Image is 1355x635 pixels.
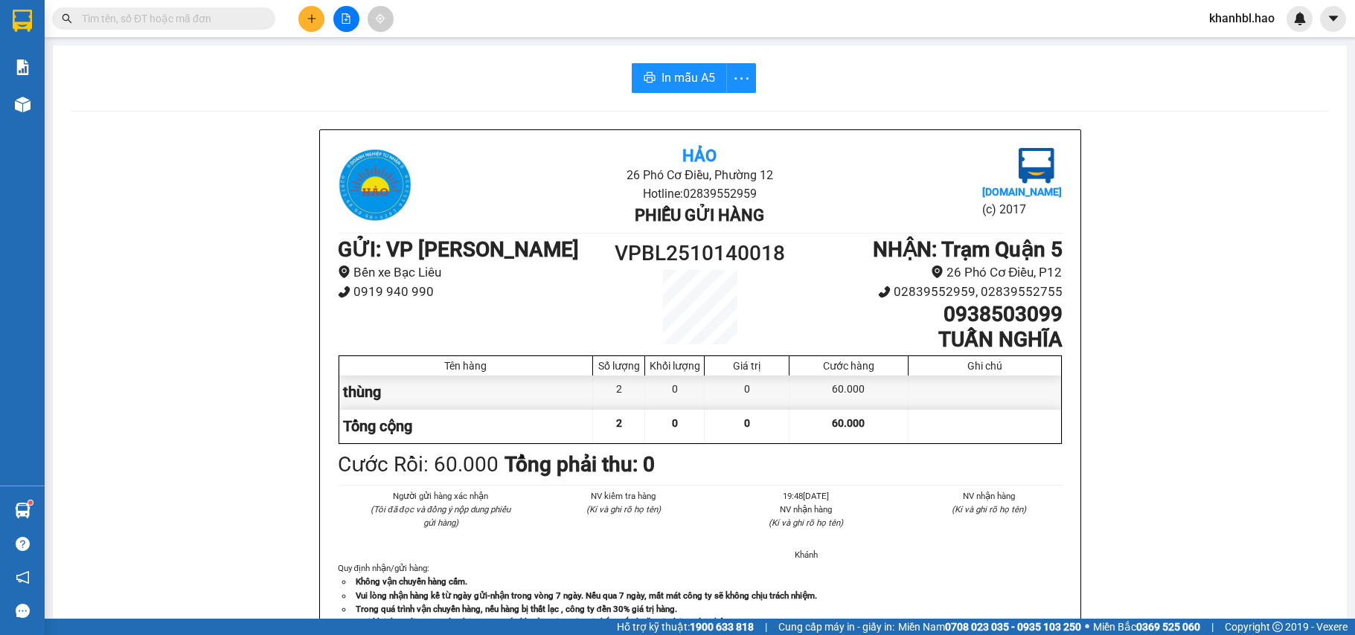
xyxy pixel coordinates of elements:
span: 2 [616,417,622,429]
span: ⚪️ [1085,624,1089,630]
b: [DOMAIN_NAME] [982,186,1062,198]
i: (Kí và ghi rõ họ tên) [586,504,661,515]
b: Tổng phải thu: 0 [504,452,655,477]
span: environment [931,265,944,278]
div: Khối lượng [649,360,700,372]
div: 2 [593,375,645,409]
strong: Quý khách vui lòng xem lại thông tin trước khi rời quầy. Nếu có thắc mắc hoặc cần hỗ trợ liên hệ ... [356,617,783,628]
li: Khánh [733,548,880,561]
input: Tìm tên, số ĐT hoặc mã đơn [82,10,257,27]
span: aim [375,13,385,24]
button: aim [368,6,394,32]
span: Hỗ trợ kỹ thuật: [617,619,754,635]
span: Tổng cộng [343,417,412,435]
li: (c) 2017 [982,200,1062,219]
button: more [726,63,756,93]
span: phone [338,286,350,298]
img: icon-new-feature [1293,12,1307,25]
div: Cước hàng [793,360,903,372]
div: 60.000 [789,375,908,409]
span: caret-down [1327,12,1340,25]
li: 02839552959, 02839552755 [790,282,1062,302]
span: khanhbl.hao [1197,9,1287,28]
strong: Vui lòng nhận hàng kể từ ngày gửi-nhận trong vòng 7 ngày. Nếu qua 7 ngày, mất mát công ty sẽ khôn... [356,590,817,601]
span: Miền Nam [898,619,1081,635]
span: 0 [672,417,678,429]
strong: Không vận chuyển hàng cấm. [356,576,467,587]
i: (Kí và ghi rõ họ tên) [769,518,843,528]
li: 0919 940 990 [338,282,609,302]
button: printerIn mẫu A5 [632,63,727,93]
div: 0 [705,375,789,409]
div: thùng [339,375,594,409]
img: warehouse-icon [15,97,31,112]
h1: 0938503099 [790,302,1062,327]
i: (Kí và ghi rõ họ tên) [952,504,1026,515]
span: Cung cấp máy in - giấy in: [778,619,894,635]
div: Giá trị [708,360,785,372]
b: Hảo [682,146,717,165]
span: environment [338,265,350,278]
div: Quy định nhận/gửi hàng : [338,561,1063,628]
img: logo.jpg [1019,148,1054,184]
div: Số lượng [597,360,641,372]
img: solution-icon [15,59,31,75]
span: Miền Bắc [1093,619,1200,635]
h1: VPBL2510140018 [609,237,791,270]
li: Bến xe Bạc Liêu [338,262,609,283]
i: (Tôi đã đọc và đồng ý nộp dung phiếu gửi hàng) [371,504,510,528]
img: logo.jpg [338,148,412,222]
span: | [765,619,767,635]
span: | [1211,619,1214,635]
h1: TUẤN NGHĨA [790,327,1062,352]
span: In mẫu A5 [662,68,715,87]
span: notification [16,570,30,584]
span: plus [307,13,317,24]
li: Người gửi hàng xác nhận [368,489,515,503]
span: copyright [1272,622,1283,632]
span: 0 [744,417,750,429]
span: question-circle [16,537,30,551]
li: 19:48[DATE] [733,489,880,503]
span: file-add [341,13,351,24]
b: Phiếu gửi hàng [635,206,764,225]
li: 26 Phó Cơ Điều, Phường 12 [458,166,941,184]
span: phone [878,286,891,298]
img: logo-vxr [13,10,32,32]
li: NV kiểm tra hàng [550,489,697,503]
strong: 1900 633 818 [690,621,754,633]
li: Hotline: 02839552959 [458,184,941,203]
button: plus [298,6,324,32]
strong: 0369 525 060 [1136,621,1200,633]
div: Ghi chú [912,360,1057,372]
li: NV nhận hàng [733,503,880,516]
b: NHẬN : Trạm Quận 5 [873,237,1063,262]
span: 60.000 [832,417,865,429]
strong: Trong quá trình vận chuyển hàng, nếu hàng bị thất lạc , công ty đền 30% giá trị hàng. [356,604,677,614]
span: message [16,604,30,618]
b: GỬI : VP [PERSON_NAME] [338,237,579,262]
div: Tên hàng [343,360,589,372]
li: NV nhận hàng [915,489,1063,503]
button: caret-down [1320,6,1346,32]
button: file-add [333,6,359,32]
li: 26 Phó Cơ Điều, P12 [790,262,1062,283]
img: warehouse-icon [15,503,31,518]
sup: 1 [28,500,33,505]
span: more [727,69,755,88]
strong: 0708 023 035 - 0935 103 250 [945,621,1081,633]
span: printer [644,71,656,86]
span: search [62,13,72,24]
div: Cước Rồi : 60.000 [338,448,499,481]
div: 0 [645,375,705,409]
